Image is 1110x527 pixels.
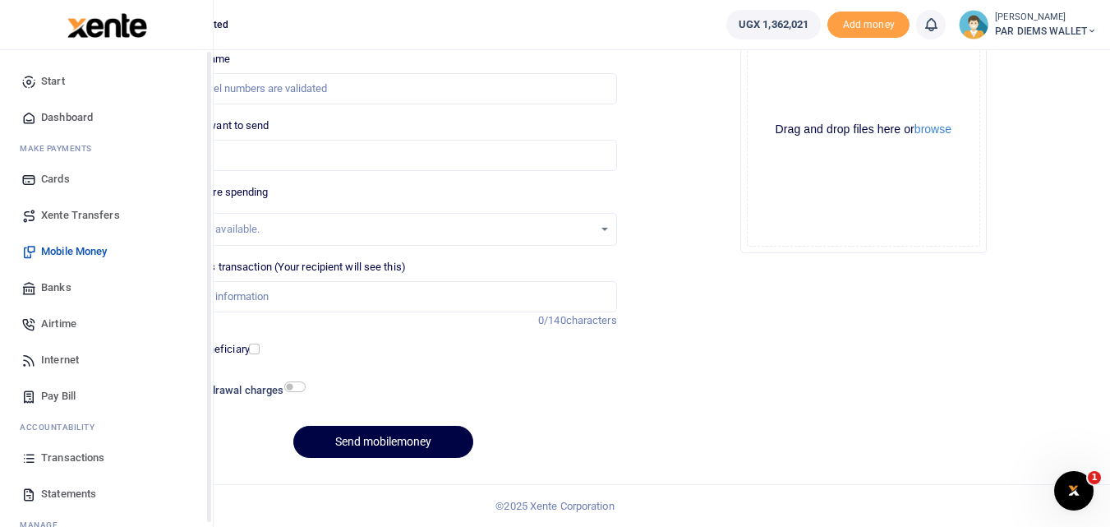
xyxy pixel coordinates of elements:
span: PAR DIEMS WALLET [995,24,1097,39]
span: Banks [41,280,71,296]
a: logo-small logo-large logo-large [66,18,147,30]
span: Transactions [41,450,104,466]
a: Mobile Money [13,233,200,270]
a: Banks [13,270,200,306]
div: No options available. [162,221,592,238]
span: UGX 1,362,021 [739,16,808,33]
a: UGX 1,362,021 [726,10,821,39]
span: Dashboard [41,109,93,126]
span: Airtime [41,316,76,332]
a: Start [13,63,200,99]
span: 1 [1088,471,1101,484]
input: MTN & Airtel numbers are validated [150,73,616,104]
span: Statements [41,486,96,502]
li: Toup your wallet [827,12,910,39]
a: profile-user [PERSON_NAME] PAR DIEMS WALLET [959,10,1097,39]
iframe: Intercom live chat [1054,471,1094,511]
img: profile-user [959,10,988,39]
li: M [13,136,200,161]
span: Mobile Money [41,243,107,260]
button: Send mobilemoney [293,426,473,458]
a: Cards [13,161,200,197]
span: Add money [827,12,910,39]
div: Drag and drop files here or [748,122,979,137]
a: Airtime [13,306,200,342]
a: Internet [13,342,200,378]
span: 0/140 [538,314,566,326]
span: Xente Transfers [41,207,120,224]
span: characters [566,314,617,326]
a: Pay Bill [13,378,200,414]
span: Pay Bill [41,388,76,404]
a: Add money [827,17,910,30]
small: [PERSON_NAME] [995,11,1097,25]
a: Statements [13,476,200,512]
button: browse [914,123,951,135]
input: UGX [150,140,616,171]
span: ake Payments [28,142,92,155]
a: Dashboard [13,99,200,136]
img: logo-large [67,13,147,38]
a: Transactions [13,440,200,476]
li: Wallet ballance [720,10,827,39]
span: Internet [41,352,79,368]
span: countability [32,421,94,433]
input: Enter extra information [150,281,616,312]
span: Start [41,73,65,90]
a: Xente Transfers [13,197,200,233]
h6: Include withdrawal charges [152,384,298,397]
span: Cards [41,171,70,187]
label: Memo for this transaction (Your recipient will see this) [150,259,406,275]
li: Ac [13,414,200,440]
div: File Uploader [740,7,987,253]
